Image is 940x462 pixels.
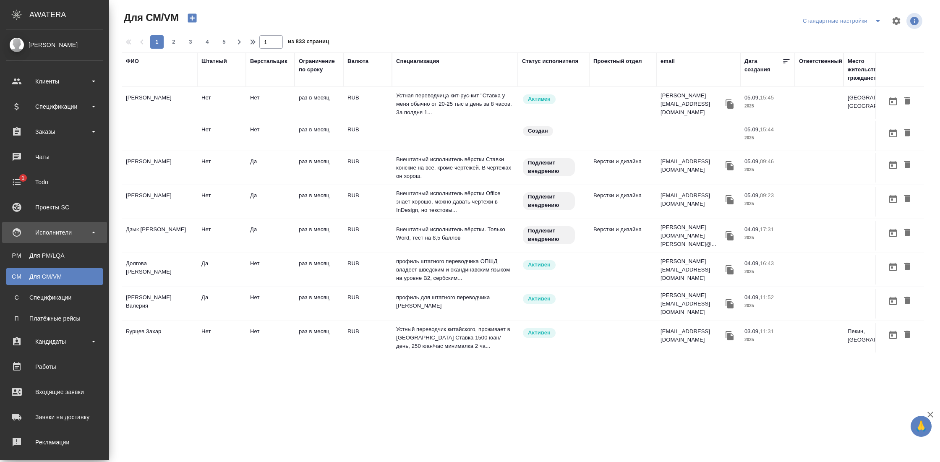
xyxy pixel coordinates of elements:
p: 09:46 [760,158,774,164]
button: 🙏 [911,416,932,437]
a: Входящие заявки [2,381,107,402]
td: Нет [197,153,246,183]
td: Нет [197,323,246,352]
div: Кандидаты [6,335,103,348]
p: профиль для штатного переводчика [PERSON_NAME] [396,293,514,310]
p: 04.09, [744,294,760,300]
a: 1Todo [2,172,107,193]
div: Рядовой исполнитель: назначай с учетом рейтинга [522,327,585,339]
p: Подлежит внедрению [528,159,570,175]
td: раз в месяц [295,323,343,352]
td: раз в месяц [295,187,343,217]
p: 2025 [744,268,791,276]
button: 5 [217,35,231,49]
p: 05.09, [744,158,760,164]
button: Удалить [900,125,914,141]
td: раз в месяц [295,121,343,151]
div: Дата создания [744,57,782,74]
p: Устный переводчик китайского, проживает в [GEOGRAPHIC_DATA] Ставка 1500 юан/день, 250 юан/час мин... [396,325,514,350]
button: Скопировать [723,98,736,110]
div: Ответственный [799,57,842,65]
p: Активен [528,95,551,103]
p: 11:52 [760,294,774,300]
td: Верстки и дизайна [589,187,656,217]
p: 2025 [744,134,791,142]
p: Внештатный исполнитель вёрстки. Только Word, тест на 8,5 баллов [396,225,514,242]
td: Верстки и дизайна [589,221,656,251]
td: Пекин, [GEOGRAPHIC_DATA] [843,323,919,352]
button: Скопировать [723,264,736,276]
a: ППлатёжные рейсы [6,310,103,327]
p: 05.09, [744,126,760,133]
td: Нет [246,121,295,151]
p: 09:23 [760,192,774,198]
td: Нет [197,89,246,119]
p: Активен [528,295,551,303]
p: [EMAIL_ADDRESS][DOMAIN_NAME] [661,327,723,344]
td: [PERSON_NAME] [122,187,197,217]
button: Открыть календарь загрузки [886,259,900,275]
p: Подлежит внедрению [528,193,570,209]
span: из 833 страниц [288,37,329,49]
td: раз в месяц [295,255,343,285]
span: 2 [167,38,180,46]
td: раз в месяц [295,153,343,183]
button: Скопировать [723,230,736,242]
p: 04.09, [744,260,760,266]
td: RUB [343,255,392,285]
td: Дзык [PERSON_NAME] [122,221,197,251]
td: Нет [197,187,246,217]
p: 2025 [744,234,791,242]
button: Открыть календарь загрузки [886,225,900,241]
p: 04.09, [744,226,760,232]
td: RUB [343,289,392,318]
p: [PERSON_NAME][EMAIL_ADDRESS][DOMAIN_NAME] [661,91,723,117]
span: Настроить таблицу [886,11,906,31]
div: Рядовой исполнитель: назначай с учетом рейтинга [522,293,585,305]
td: раз в месяц [295,221,343,251]
p: 11:31 [760,328,774,334]
button: Открыть календарь загрузки [886,293,900,309]
button: Открыть календарь загрузки [886,125,900,141]
div: Свежая кровь: на первые 3 заказа по тематике ставь редактора и фиксируй оценки [522,225,585,245]
a: Рекламации [2,432,107,453]
button: Удалить [900,225,914,241]
span: Для СМ/VM [122,11,179,24]
p: 16:43 [760,260,774,266]
div: Чаты [6,151,103,163]
button: 4 [201,35,214,49]
div: email [661,57,675,65]
td: Да [197,289,246,318]
td: раз в месяц [295,289,343,318]
p: [PERSON_NAME][EMAIL_ADDRESS][DOMAIN_NAME] [661,257,723,282]
div: Для PM/LQA [10,251,99,260]
td: RUB [343,221,392,251]
div: AWATERA [29,6,109,23]
p: 2025 [744,166,791,174]
div: Место жительства(Город), гражданство [848,57,915,82]
td: Нет [246,255,295,285]
button: Удалить [900,94,914,109]
div: Статус исполнителя [522,57,578,65]
p: 2025 [744,200,791,208]
p: 17:31 [760,226,774,232]
p: Создан [528,127,548,135]
p: 05.09, [744,94,760,101]
p: 15:44 [760,126,774,133]
span: 🙏 [914,418,928,435]
div: split button [801,14,886,28]
span: Посмотреть информацию [906,13,924,29]
button: Удалить [900,157,914,173]
td: Нет [197,221,246,251]
div: Валюта [347,57,368,65]
div: Заявки на доставку [6,411,103,423]
td: Да [246,187,295,217]
div: Проекты SC [6,201,103,214]
td: RUB [343,121,392,151]
td: Бурцев Захар [122,323,197,352]
p: Подлежит внедрению [528,227,570,243]
button: Скопировать [723,329,736,342]
div: Верстальщик [250,57,287,65]
div: Свежая кровь: на первые 3 заказа по тематике ставь редактора и фиксируй оценки [522,157,585,177]
div: Работы [6,360,103,373]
